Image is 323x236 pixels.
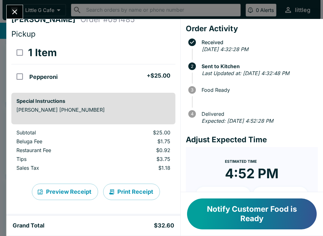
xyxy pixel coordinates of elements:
[147,72,170,80] h5: + $25.00
[196,187,251,203] button: + 10
[198,63,318,69] span: Sent to Kitchen
[187,198,317,229] button: Notify Customer Food is Ready
[154,222,174,229] h5: $32.60
[16,129,98,136] p: Subtotal
[7,5,23,19] button: Close
[16,156,98,162] p: Tips
[11,15,80,24] h4: [PERSON_NAME]
[202,118,273,124] em: Expected: [DATE] 4:52:28 PM
[32,184,98,200] button: Preview Receipt
[202,70,289,76] em: Last Updated at: [DATE] 4:32:48 PM
[108,165,170,171] p: $1.18
[16,138,98,145] p: Beluga Fee
[103,184,160,200] button: Print Receipt
[11,29,36,38] span: Pickup
[16,98,170,104] h6: Special Instructions
[108,156,170,162] p: $3.75
[186,135,318,145] h4: Adjust Expected Time
[28,46,57,59] h3: 1 Item
[225,165,279,182] time: 4:52 PM
[186,24,318,33] h4: Order Activity
[202,46,248,52] em: [DATE] 4:32:28 PM
[191,87,193,92] text: 3
[13,222,44,229] h5: Grand Total
[80,15,135,24] h4: Order # 091485
[29,73,58,81] h5: Pepperoni
[191,111,193,116] text: 4
[108,147,170,153] p: $0.92
[198,111,318,117] span: Delivered
[11,41,175,88] table: orders table
[108,129,170,136] p: $25.00
[198,87,318,93] span: Food Ready
[225,159,257,164] span: Estimated Time
[108,138,170,145] p: $1.75
[198,39,318,45] span: Received
[191,64,193,69] text: 2
[16,107,170,113] p: [PERSON_NAME] [PHONE_NUMBER]
[16,165,98,171] p: Sales Tax
[16,147,98,153] p: Restaurant Fee
[11,129,175,174] table: orders table
[253,187,308,203] button: + 20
